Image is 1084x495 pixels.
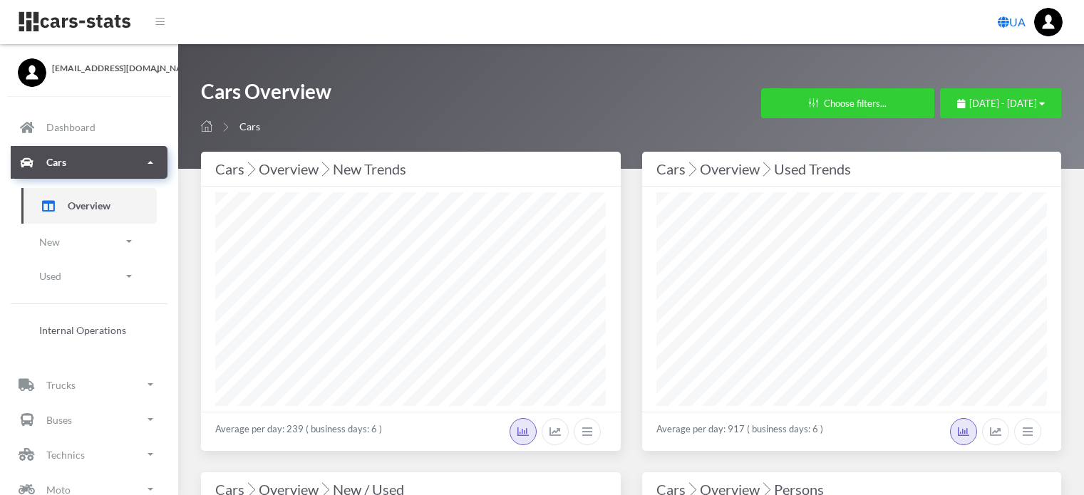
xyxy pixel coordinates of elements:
[39,233,60,251] p: New
[46,153,66,171] p: Cars
[239,120,260,132] span: Cars
[11,438,167,471] a: Technics
[201,412,621,451] div: Average per day: 239 ( business days: 6 )
[11,403,167,436] a: Buses
[642,412,1062,451] div: Average per day: 917 ( business days: 6 )
[46,446,85,464] p: Technics
[761,88,934,118] button: Choose filters...
[215,157,606,180] div: Cars Overview New Trends
[46,376,76,394] p: Trucks
[39,267,61,285] p: Used
[18,58,160,75] a: [EMAIL_ADDRESS][DOMAIN_NAME]
[46,118,96,136] p: Dashboard
[21,260,157,292] a: Used
[21,226,157,258] a: New
[940,88,1061,118] button: [DATE] - [DATE]
[18,11,132,33] img: navbar brand
[21,188,157,224] a: Overview
[1034,8,1063,36] img: ...
[11,368,167,401] a: Trucks
[46,411,72,429] p: Buses
[52,62,160,75] span: [EMAIL_ADDRESS][DOMAIN_NAME]
[39,323,126,338] span: Internal Operations
[21,316,157,345] a: Internal Operations
[201,78,331,112] h1: Cars Overview
[969,98,1037,109] span: [DATE] - [DATE]
[11,146,167,179] a: Cars
[992,8,1031,36] a: UA
[68,198,110,213] span: Overview
[11,111,167,144] a: Dashboard
[656,157,1048,180] div: Cars Overview Used Trends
